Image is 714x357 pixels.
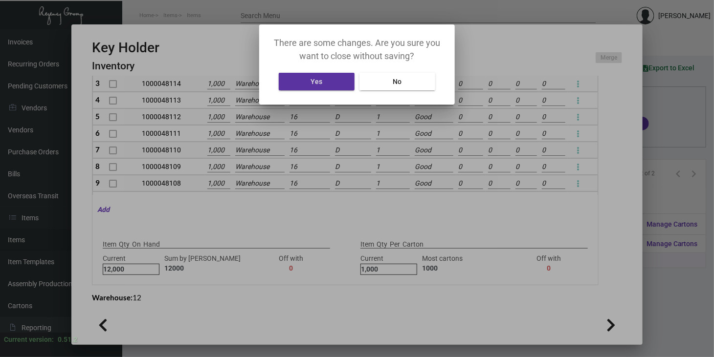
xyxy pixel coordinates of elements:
[271,36,443,63] p: There are some changes. Are you sure you want to close without saving?
[4,335,54,345] div: Current version:
[279,73,355,90] button: Yes
[393,78,402,85] span: No
[359,73,435,90] button: No
[311,78,323,85] span: Yes
[58,335,77,345] div: 0.51.2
